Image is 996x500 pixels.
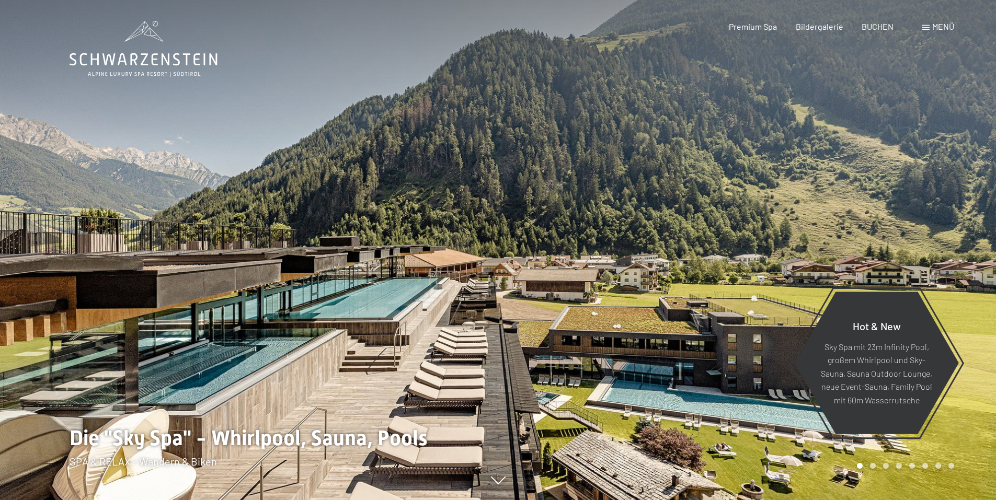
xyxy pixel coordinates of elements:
div: Carousel Page 3 [883,463,889,469]
div: Carousel Page 8 [948,463,954,469]
p: Sky Spa mit 23m Infinity Pool, großem Whirlpool und Sky-Sauna, Sauna Outdoor Lounge, neue Event-S... [820,340,933,406]
span: Menü [932,21,954,31]
div: Carousel Page 1 (Current Slide) [857,463,863,469]
span: Hot & New [853,319,901,332]
div: Carousel Page 5 [909,463,915,469]
div: Carousel Page 2 [870,463,876,469]
div: Carousel Page 6 [922,463,928,469]
a: Premium Spa [729,21,777,31]
div: Carousel Page 7 [935,463,941,469]
div: Carousel Page 4 [896,463,902,469]
a: BUCHEN [862,21,894,31]
a: Hot & New Sky Spa mit 23m Infinity Pool, großem Whirlpool und Sky-Sauna, Sauna Outdoor Lounge, ne... [794,291,959,435]
a: Bildergalerie [796,21,843,31]
div: Carousel Pagination [853,463,954,469]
